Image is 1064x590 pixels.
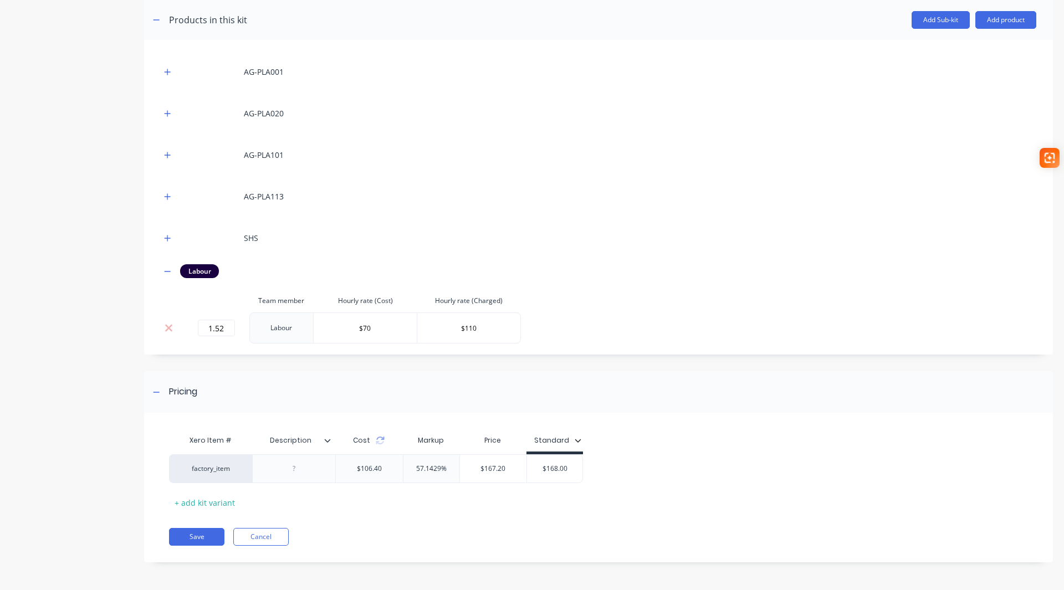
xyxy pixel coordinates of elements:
[314,320,417,336] input: $0.0000
[403,455,459,483] div: 57.1429%
[314,289,417,312] th: Hourly rate (Cost)
[460,455,527,483] div: $167.20
[181,464,242,474] div: factory_item
[169,454,583,483] div: factory_item$106.4057.1429%$167.20$168.00
[335,429,403,452] div: Cost
[249,289,314,312] th: Team member
[169,429,252,452] div: Xero Item #
[459,429,527,452] div: Price
[244,191,284,202] div: AG-PLA113
[252,427,329,454] div: Description
[534,435,569,445] div: Standard
[417,289,521,312] th: Hourly rate (Charged)
[249,312,314,343] td: Labour
[348,455,391,483] div: $106.40
[353,435,370,445] span: Cost
[252,429,335,452] div: Description
[198,320,235,336] input: 0
[975,11,1036,29] button: Add product
[244,232,258,244] div: SHS
[244,149,284,161] div: AG-PLA101
[169,528,224,546] button: Save
[912,11,970,29] button: Add Sub-kit
[244,107,284,119] div: AG-PLA020
[233,528,289,546] button: Cancel
[403,429,459,452] div: Markup
[169,385,197,399] div: Pricing
[527,455,582,483] div: $168.00
[529,432,587,449] button: Standard
[244,66,284,78] div: AG-PLA001
[169,13,247,27] div: Products in this kit
[169,494,241,511] div: + add kit variant
[417,320,520,336] input: $0.0000
[180,264,219,278] div: Labour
